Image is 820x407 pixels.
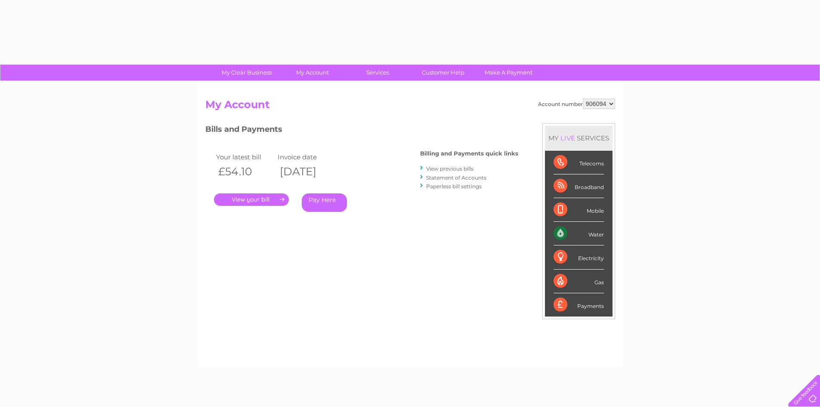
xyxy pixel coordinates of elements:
[214,151,276,163] td: Your latest bill
[275,163,337,180] th: [DATE]
[342,65,413,81] a: Services
[554,198,604,222] div: Mobile
[554,270,604,293] div: Gas
[426,174,486,181] a: Statement of Accounts
[554,222,604,245] div: Water
[205,123,518,138] h3: Bills and Payments
[420,150,518,157] h4: Billing and Payments quick links
[211,65,282,81] a: My Clear Business
[538,99,615,109] div: Account number
[426,165,473,172] a: View previous bills
[205,99,615,115] h2: My Account
[277,65,348,81] a: My Account
[554,245,604,269] div: Electricity
[554,293,604,317] div: Payments
[473,65,544,81] a: Make A Payment
[275,151,337,163] td: Invoice date
[214,193,289,206] a: .
[302,193,347,212] a: Pay Here
[554,151,604,174] div: Telecoms
[426,183,482,190] a: Paperless bill settings
[214,163,276,180] th: £54.10
[545,126,613,150] div: MY SERVICES
[559,134,577,142] div: LIVE
[554,174,604,198] div: Broadband
[408,65,479,81] a: Customer Help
